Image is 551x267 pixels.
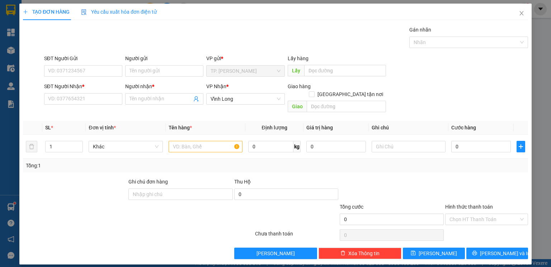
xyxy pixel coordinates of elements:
label: Ghi chú đơn hàng [128,179,168,185]
span: plus [23,9,28,14]
span: Khác [93,141,158,152]
div: SĐT Người Nhận [44,82,122,90]
span: plus [517,144,525,149]
label: Gán nhãn [409,27,431,33]
th: Ghi chú [369,121,448,135]
span: Cước hàng [451,125,476,130]
input: Ghi chú đơn hàng [128,189,232,200]
span: delete [340,251,345,256]
div: VP gửi [206,54,284,62]
button: save[PERSON_NAME] [403,248,465,259]
span: [PERSON_NAME] [256,249,295,257]
button: deleteXóa Thông tin [319,248,401,259]
button: Close [512,4,532,24]
span: [PERSON_NAME] [419,249,457,257]
span: user-add [193,96,199,102]
input: VD: Bàn, Ghế [169,141,242,152]
span: Tên hàng [169,125,192,130]
div: Người gửi [125,54,203,62]
span: Lấy hàng [287,56,308,61]
span: Giao [287,101,306,112]
span: Lấy [287,65,304,76]
div: Tổng: 1 [26,162,213,170]
span: Thu Hộ [234,179,250,185]
span: VP Nhận [206,84,226,89]
img: icon [81,9,87,15]
button: delete [26,141,37,152]
span: SL [45,125,51,130]
input: Dọc đường [306,101,386,112]
span: Yêu cầu xuất hóa đơn điện tử [81,9,157,15]
span: [PERSON_NAME] và In [480,249,530,257]
span: save [411,251,416,256]
span: Định lượng [262,125,287,130]
span: close [519,10,524,16]
span: Xóa Thông tin [348,249,380,257]
span: Vĩnh Long [211,94,280,104]
input: Ghi Chú [372,141,446,152]
span: [GEOGRAPHIC_DATA] tận nơi [315,90,386,98]
span: kg [293,141,301,152]
span: TẠO ĐƠN HÀNG [23,9,70,15]
button: printer[PERSON_NAME] và In [466,248,528,259]
div: Người nhận [125,82,203,90]
button: [PERSON_NAME] [234,248,317,259]
button: plus [517,141,525,152]
span: Giá trị hàng [306,125,333,130]
span: Đơn vị tính [89,125,116,130]
div: SĐT Người Gửi [44,54,122,62]
input: 0 [306,141,366,152]
label: Hình thức thanh toán [445,204,493,210]
input: Dọc đường [304,65,386,76]
span: Giao hàng [287,84,310,89]
span: TP. Hồ Chí Minh [211,66,280,76]
div: Chưa thanh toán [254,230,339,242]
span: printer [472,251,477,256]
span: Tổng cước [340,204,363,210]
